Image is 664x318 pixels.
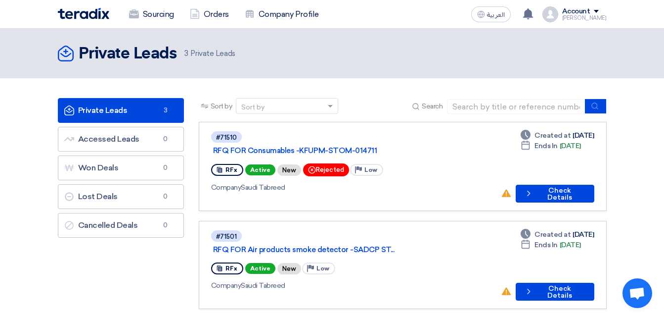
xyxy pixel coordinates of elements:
[160,192,172,202] span: 0
[225,265,237,272] span: RFx
[160,163,172,173] span: 0
[58,8,109,19] img: Teradix logo
[216,233,237,240] div: #71501
[184,48,235,59] span: Private Leads
[521,141,581,151] div: [DATE]
[211,281,241,290] span: Company
[213,146,460,155] a: RFQ FOR Consumables -KFUPM-STOM-014711
[58,184,184,209] a: Lost Deals0
[316,265,329,272] span: Low
[364,166,377,173] span: Low
[211,101,232,111] span: Sort by
[237,3,327,25] a: Company Profile
[447,99,585,114] input: Search by title or reference number
[58,156,184,180] a: Won Deals0
[245,263,275,274] span: Active
[58,98,184,123] a: Private Leads3
[534,130,571,141] span: Created at
[622,278,652,308] div: Open chat
[184,49,188,58] span: 3
[534,229,571,240] span: Created at
[241,102,265,112] div: Sort by
[521,229,594,240] div: [DATE]
[58,127,184,152] a: Accessed Leads0
[521,130,594,141] div: [DATE]
[516,283,594,301] button: Check Details
[521,240,581,250] div: [DATE]
[245,164,275,175] span: Active
[562,7,590,16] div: Account
[542,6,558,22] img: profile_test.png
[562,15,607,21] div: [PERSON_NAME]
[303,163,349,176] div: Rejected
[216,134,237,141] div: #71510
[211,182,493,193] div: Saudi Tabreed
[534,240,558,250] span: Ends In
[182,3,237,25] a: Orders
[58,213,184,238] a: Cancelled Deals0
[534,141,558,151] span: Ends In
[277,263,301,274] div: New
[160,106,172,115] span: 3
[121,3,182,25] a: Sourcing
[160,220,172,230] span: 0
[471,6,511,22] button: العربية
[487,11,505,18] span: العربية
[516,185,594,203] button: Check Details
[422,101,443,111] span: Search
[211,280,493,291] div: Saudi Tabreed
[160,134,172,144] span: 0
[225,166,237,173] span: RFx
[213,245,460,254] a: RFQ FOR Air products smoke detector -SADCP ST...
[211,183,241,192] span: Company
[79,44,177,64] h2: Private Leads
[277,164,301,176] div: New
